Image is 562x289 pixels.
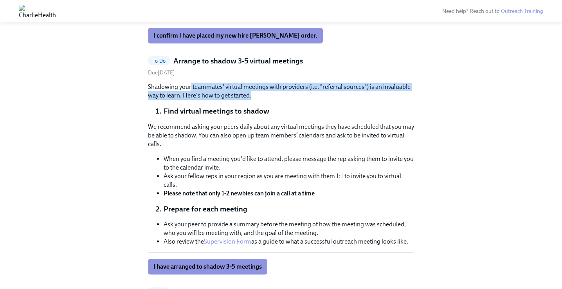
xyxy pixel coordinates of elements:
[204,238,251,245] a: Supervision Form
[164,190,315,197] strong: Please note that only 1-2 newbies can join a call at a time
[164,220,414,237] li: Ask your peer to provide a summary before the meeting of how the meeting was scheduled, who you w...
[164,106,414,116] li: Find virtual meetings to shadow
[501,8,543,14] a: Outreach Training
[164,172,414,189] li: Ask your fellow reps in your region as you are meeting with them 1:1 to invite you to virtual calls.
[19,5,56,17] img: CharlieHealth
[164,204,414,214] li: Prepare for each meeting
[148,259,267,275] button: I have arranged to shadow 3-5 meetings
[148,28,323,43] button: I confirm I have placed my new hire [PERSON_NAME] order.
[148,69,175,76] span: Tuesday, August 12th 2025, 7:00 am
[148,83,414,100] p: Shadowing your teammates' virtual meetings with providers (i.e. "referral sources") is an invalua...
[153,32,317,40] span: I confirm I have placed my new hire [PERSON_NAME] order.
[164,237,414,246] li: Also review the as a guide to what a successful outreach meeting looks like.
[442,8,543,14] span: Need help? Reach out to
[173,56,303,66] h5: Arrange to shadow 3-5 virtual meetings
[148,58,170,64] span: To Do
[148,56,414,77] a: To DoArrange to shadow 3-5 virtual meetingsDue[DATE]
[148,123,414,148] p: We recommend asking your peers daily about any virtual meetings they have scheduled that you may ...
[153,263,262,271] span: I have arranged to shadow 3-5 meetings
[164,155,414,172] li: When you find a meeting you'd like to attend, please message the rep asking them to invite you to...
